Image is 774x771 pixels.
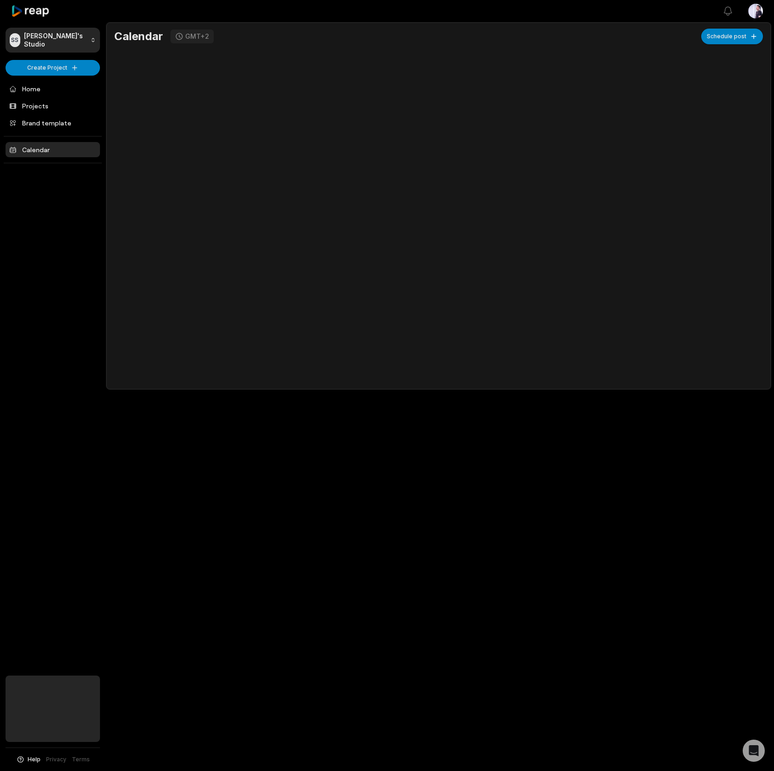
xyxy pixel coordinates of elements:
[10,33,20,47] div: SS
[114,30,163,43] h1: Calendar
[28,755,41,764] span: Help
[24,32,87,48] p: [PERSON_NAME]'s Studio
[6,81,100,96] a: Home
[6,60,100,76] button: Create Project
[6,115,100,130] a: Brand template
[6,98,100,113] a: Projects
[72,755,90,764] a: Terms
[6,142,100,157] a: Calendar
[185,32,209,41] div: GMT+2
[701,29,763,44] button: Schedule post
[743,740,765,762] div: Open Intercom Messenger
[46,755,66,764] a: Privacy
[16,755,41,764] button: Help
